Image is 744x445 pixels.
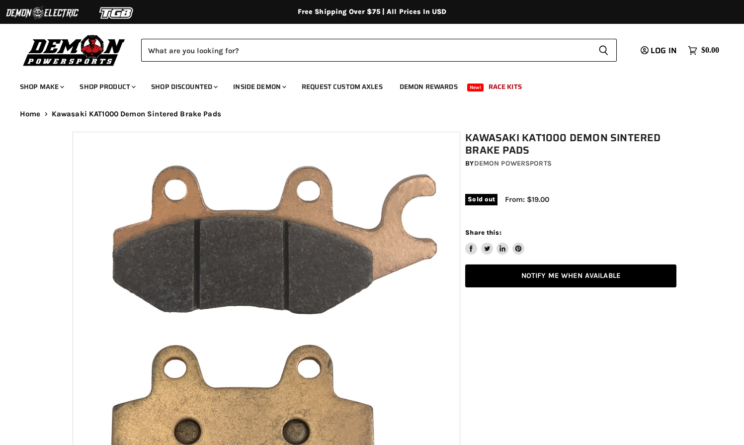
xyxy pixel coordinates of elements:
[636,46,683,55] a: Log in
[683,43,724,58] a: $0.00
[465,229,501,236] span: Share this:
[465,158,676,169] div: by
[701,46,719,55] span: $0.00
[465,228,524,255] aside: Share this:
[141,39,617,62] form: Product
[12,77,70,97] a: Shop Make
[465,194,497,205] span: Sold out
[465,265,676,288] a: Notify Me When Available
[590,39,617,62] button: Search
[226,77,292,97] a: Inside Demon
[467,84,484,91] span: New!
[5,3,80,22] img: Demon Electric Logo 2
[465,132,676,157] h1: Kawasaki KAT1000 Demon Sintered Brake Pads
[20,32,129,68] img: Demon Powersports
[481,77,529,97] a: Race Kits
[144,77,224,97] a: Shop Discounted
[294,77,390,97] a: Request Custom Axles
[80,3,154,22] img: TGB Logo 2
[72,77,142,97] a: Shop Product
[651,44,677,57] span: Log in
[12,73,717,97] ul: Main menu
[141,39,590,62] input: Search
[392,77,465,97] a: Demon Rewards
[52,110,221,118] span: Kawasaki KAT1000 Demon Sintered Brake Pads
[505,195,549,204] span: From: $19.00
[474,159,552,168] a: Demon Powersports
[20,110,41,118] a: Home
